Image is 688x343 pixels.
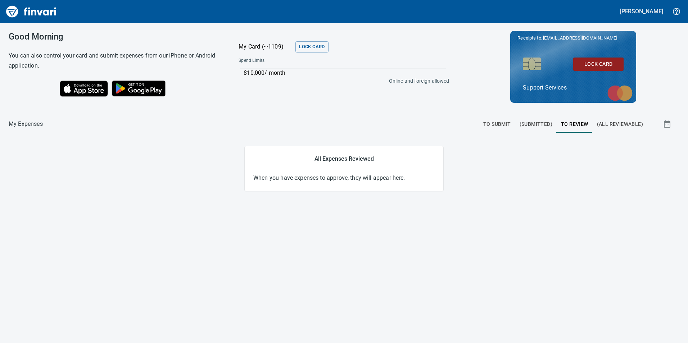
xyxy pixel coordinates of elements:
[561,120,588,129] span: To Review
[542,35,618,41] span: [EMAIL_ADDRESS][DOMAIN_NAME]
[620,8,663,15] h5: [PERSON_NAME]
[604,82,636,105] img: mastercard.svg
[9,51,221,71] h6: You can also control your card and submit expenses from our iPhone or Android application.
[517,35,629,42] p: Receipts to:
[597,120,643,129] span: (All Reviewable)
[618,6,665,17] button: [PERSON_NAME]
[579,60,618,69] span: Lock Card
[9,120,43,128] nav: breadcrumb
[60,81,108,97] img: Download on the App Store
[573,58,624,71] button: Lock Card
[299,43,325,51] span: Lock Card
[253,155,435,163] h5: All Expenses Reviewed
[239,57,356,64] span: Spend Limits
[253,174,435,182] p: When you have expenses to approve, they will appear here.
[9,32,221,42] h3: Good Morning
[520,120,552,129] span: (Submitted)
[108,77,170,100] img: Get it on Google Play
[239,42,293,51] p: My Card (···1109)
[244,69,445,77] p: $10,000 / month
[9,120,43,128] p: My Expenses
[656,115,679,133] button: Show transactions within a particular date range
[295,41,328,52] button: Lock Card
[483,120,511,129] span: To Submit
[233,77,449,84] p: Online and foreign allowed
[4,3,58,20] img: Finvari
[523,83,624,92] p: Support Services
